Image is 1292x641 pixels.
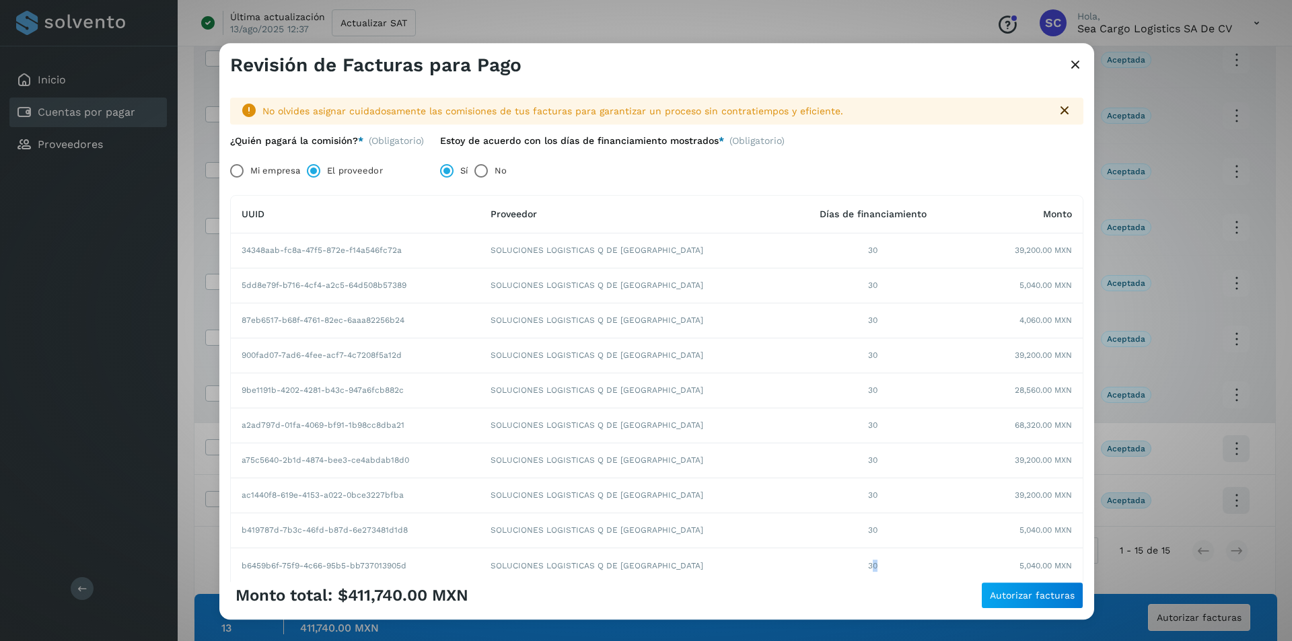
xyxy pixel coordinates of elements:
[327,157,382,184] label: El proveedor
[460,157,468,184] label: Sí
[480,548,788,583] td: SOLUCIONES LOGISTICAS Q DE [GEOGRAPHIC_DATA]
[480,268,788,303] td: SOLUCIONES LOGISTICAS Q DE [GEOGRAPHIC_DATA]
[789,303,958,338] td: 30
[1015,420,1072,432] span: 68,320.00 MXN
[1019,280,1072,292] span: 5,040.00 MXN
[231,373,480,408] td: 9be1191b-4202-4281-b43c-947a6fcb882c
[242,209,264,220] span: UUID
[1015,385,1072,397] span: 28,560.00 MXN
[480,233,788,268] td: SOLUCIONES LOGISTICAS Q DE [GEOGRAPHIC_DATA]
[250,157,300,184] label: Mi empresa
[789,408,958,443] td: 30
[1019,315,1072,327] span: 4,060.00 MXN
[231,408,480,443] td: a2ad797d-01fa-4069-bf91-1b98cc8dba21
[480,338,788,373] td: SOLUCIONES LOGISTICAS Q DE [GEOGRAPHIC_DATA]
[1019,560,1072,572] span: 5,040.00 MXN
[480,408,788,443] td: SOLUCIONES LOGISTICAS Q DE [GEOGRAPHIC_DATA]
[1015,455,1072,467] span: 39,200.00 MXN
[369,135,424,147] span: (Obligatorio)
[789,443,958,478] td: 30
[262,104,1046,118] div: No olvides asignar cuidadosamente las comisiones de tus facturas para garantizar un proceso sin c...
[1043,209,1072,220] span: Monto
[1015,245,1072,257] span: 39,200.00 MXN
[231,478,480,513] td: ac1440f8-619e-4153-a022-0bce3227bfba
[729,135,785,152] span: (Obligatorio)
[231,513,480,548] td: b419787d-7b3c-46fd-b87d-6e273481d1d8
[789,268,958,303] td: 30
[495,157,507,184] label: No
[981,582,1083,609] button: Autorizar facturas
[1015,350,1072,362] span: 39,200.00 MXN
[789,233,958,268] td: 30
[231,338,480,373] td: 900fad07-7ad6-4fee-acf7-4c7208f5a12d
[440,135,724,147] label: Estoy de acuerdo con los días de financiamiento mostrados
[789,513,958,548] td: 30
[480,373,788,408] td: SOLUCIONES LOGISTICAS Q DE [GEOGRAPHIC_DATA]
[789,373,958,408] td: 30
[231,268,480,303] td: 5dd8e79f-b716-4cf4-a2c5-64d508b57389
[1015,490,1072,502] span: 39,200.00 MXN
[231,303,480,338] td: 87eb6517-b68f-4761-82ec-6aaa82256b24
[789,338,958,373] td: 30
[990,591,1075,600] span: Autorizar facturas
[480,513,788,548] td: SOLUCIONES LOGISTICAS Q DE [GEOGRAPHIC_DATA]
[820,209,927,220] span: Días de financiamiento
[231,443,480,478] td: a75c5640-2b1d-4874-bee3-ce4abdab18d0
[1019,525,1072,537] span: 5,040.00 MXN
[231,548,480,583] td: b6459b6f-75f9-4c66-95b5-bb737013905d
[480,303,788,338] td: SOLUCIONES LOGISTICAS Q DE [GEOGRAPHIC_DATA]
[491,209,537,220] span: Proveedor
[338,586,468,605] span: $411,740.00 MXN
[789,478,958,513] td: 30
[480,478,788,513] td: SOLUCIONES LOGISTICAS Q DE [GEOGRAPHIC_DATA]
[480,443,788,478] td: SOLUCIONES LOGISTICAS Q DE [GEOGRAPHIC_DATA]
[230,135,363,147] label: ¿Quién pagará la comisión?
[236,586,332,605] span: Monto total:
[789,548,958,583] td: 30
[231,233,480,268] td: 34348aab-fc8a-47f5-872e-f14a546fc72a
[230,54,522,77] h3: Revisión de Facturas para Pago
